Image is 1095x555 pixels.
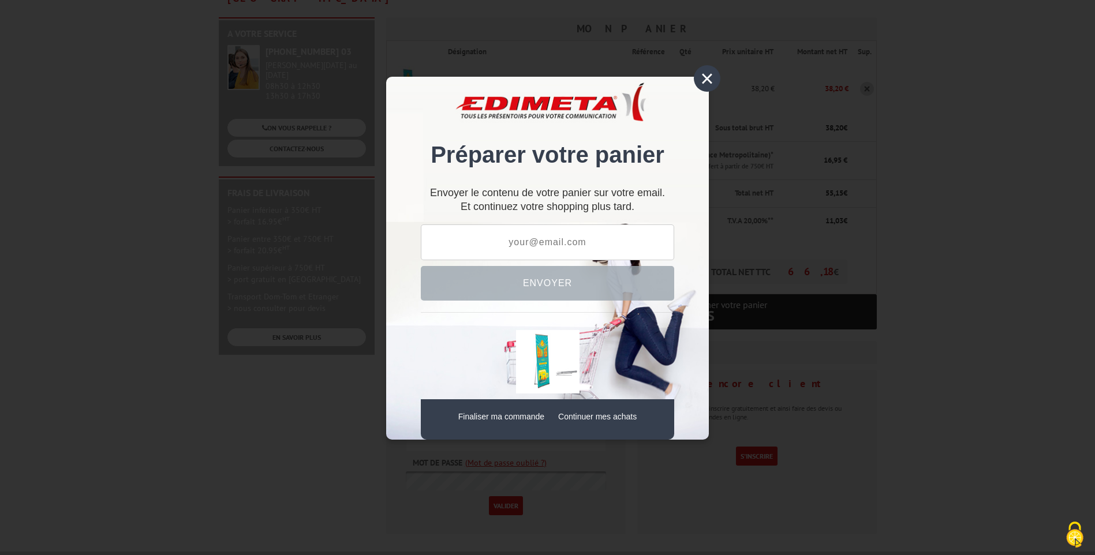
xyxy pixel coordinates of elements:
a: Continuer mes achats [558,412,637,421]
a: Finaliser ma commande [458,412,544,421]
div: × [694,65,720,92]
input: your@email.com [421,224,674,260]
div: Préparer votre panier [421,94,674,180]
div: Et continuez votre shopping plus tard. [421,192,674,213]
button: Envoyer [421,266,674,301]
img: Cookies (fenêtre modale) [1060,520,1089,549]
p: Envoyer le contenu de votre panier sur votre email. [421,192,674,194]
button: Cookies (fenêtre modale) [1055,516,1095,555]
